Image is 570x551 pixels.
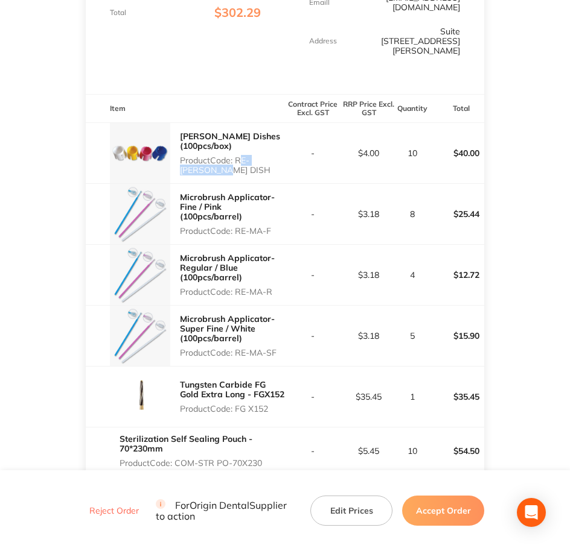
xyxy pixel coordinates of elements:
[286,270,341,280] p: -
[397,270,428,280] p: 4
[359,27,460,55] p: Suite [STREET_ADDRESS][PERSON_NAME]
[180,253,275,283] a: Microbrush Applicator- Regular / Blue (100pcs/barrel)
[285,95,341,123] th: Contract Price Excl. GST
[180,404,285,414] p: Product Code: FG X152
[156,499,296,522] p: For Origin Dental Supplier to action
[180,313,275,344] a: Microbrush Applicator- Super Fine / White (100pcs/barrel)
[180,348,285,357] p: Product Code: RE-MA-SF
[397,148,428,158] p: 10
[110,184,170,244] img: dXY4cmxneA
[120,458,285,468] p: Product Code: COM-STR PO-70X230
[397,95,429,123] th: Quantity
[342,331,397,341] p: $3.18
[120,433,252,454] a: Sterilization Self Sealing Pouch - 70*230mm
[517,498,546,527] div: Open Intercom Messenger
[429,321,484,350] p: $15.90
[310,496,392,526] button: Edit Prices
[110,245,170,305] img: aWd6ZWNmNA
[286,392,341,401] p: -
[429,139,484,168] p: $40.00
[286,148,341,158] p: -
[342,392,397,401] p: $35.45
[286,446,341,456] p: -
[342,446,397,456] p: $5.45
[397,392,428,401] p: 1
[180,379,284,400] a: Tungsten Carbide FG Gold Extra Long - FGX152
[110,306,170,366] img: d3F5a3V4eQ
[180,192,275,222] a: Microbrush Applicator- Fine / Pink (100pcs/barrel)
[110,367,170,427] img: eTYxenZsMA
[286,209,341,219] p: -
[429,200,484,228] p: $25.44
[429,436,484,465] p: $54.50
[110,8,126,17] p: Total
[342,148,397,158] p: $4.00
[180,131,280,151] a: [PERSON_NAME] Dishes (100pcs/box)
[180,226,285,236] p: Product Code: RE-MA-F
[110,123,170,183] img: NXkzeTY2Yg
[286,331,341,341] p: -
[397,446,428,456] p: 10
[309,37,337,45] p: Address
[402,496,484,526] button: Accept Order
[180,156,285,175] p: Product Code: RE-[PERSON_NAME] DISH
[342,209,397,219] p: $3.18
[429,382,484,411] p: $35.45
[342,270,397,280] p: $3.18
[86,95,285,123] th: Item
[180,287,285,297] p: Product Code: RE-MA-R
[86,506,142,517] button: Reject Order
[341,95,397,123] th: RRP Price Excl. GST
[397,209,428,219] p: 8
[397,331,428,341] p: 5
[429,95,485,123] th: Total
[429,260,484,289] p: $12.72
[214,5,261,20] span: $302.29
